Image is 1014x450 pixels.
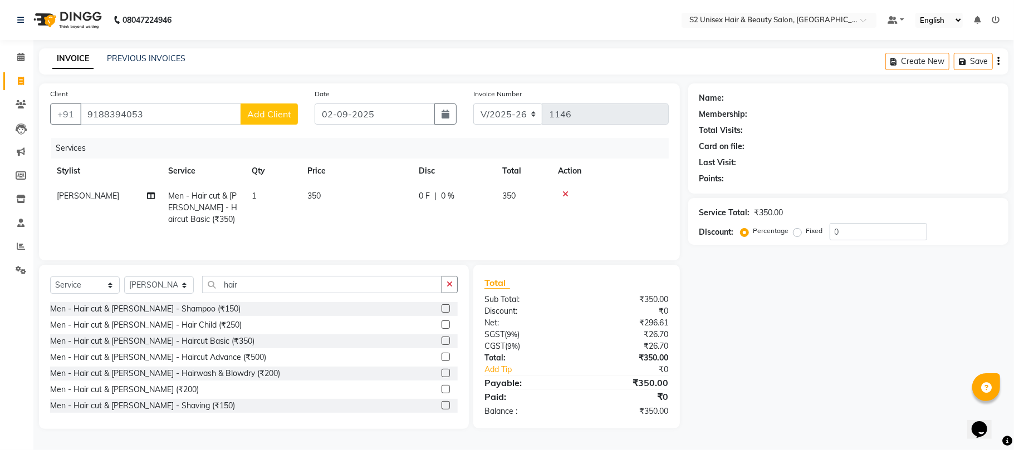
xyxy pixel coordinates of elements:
div: ₹0 [576,305,677,317]
label: Invoice Number [473,89,522,99]
div: ₹350.00 [576,376,677,389]
div: Service Total: [699,207,750,219]
label: Client [50,89,68,99]
label: Fixed [806,226,823,236]
span: 350 [307,191,321,201]
span: 9% [507,330,517,339]
span: [PERSON_NAME] [57,191,119,201]
div: ₹350.00 [576,352,677,364]
div: Total: [476,352,576,364]
input: Search by Name/Mobile/Email/Code [80,103,241,125]
iframe: chat widget [967,406,1003,439]
button: +91 [50,103,81,125]
input: Search or Scan [202,276,442,293]
span: SGST [484,329,504,339]
a: Add Tip [476,364,593,375]
b: 08047224946 [123,4,172,36]
th: Disc [412,159,496,184]
span: 0 F [419,190,430,202]
label: Date [315,89,330,99]
div: ₹350.00 [576,406,677,417]
div: Discount: [699,226,734,238]
div: Total Visits: [699,125,743,136]
div: Discount: [476,305,576,317]
div: Sub Total: [476,294,576,305]
div: ₹0 [593,364,677,375]
div: Men - Hair cut & [PERSON_NAME] - Haircut Advance (₹500) [50,352,266,363]
span: 9% [507,342,518,350]
th: Action [551,159,669,184]
div: Men - Hair cut & [PERSON_NAME] - Haircut Basic (₹350) [50,335,254,347]
div: Payable: [476,376,576,389]
div: Net: [476,317,576,329]
label: Percentage [753,226,789,236]
button: Create New [885,53,949,70]
a: PREVIOUS INVOICES [107,53,185,63]
div: ₹26.70 [576,340,677,352]
span: Add Client [247,108,291,120]
button: Save [954,53,993,70]
div: ( ) [476,329,576,340]
a: INVOICE [52,49,94,69]
div: Men - Hair cut & [PERSON_NAME] - Hairwash & Blowdry (₹200) [50,368,280,379]
div: Paid: [476,390,576,403]
div: Services [51,138,677,159]
div: ₹350.00 [755,207,783,219]
div: Men - Hair cut & [PERSON_NAME] - Hair Child (₹250) [50,319,242,331]
th: Qty [245,159,301,184]
span: Men - Hair cut & [PERSON_NAME] - Haircut Basic (₹350) [168,191,237,224]
img: logo [28,4,105,36]
th: Total [496,159,551,184]
span: 1 [252,191,256,201]
div: ₹0 [576,390,677,403]
div: ₹296.61 [576,317,677,329]
div: Men - Hair cut & [PERSON_NAME] - Shaving (₹150) [50,400,235,412]
div: ₹26.70 [576,329,677,340]
span: 350 [502,191,516,201]
th: Price [301,159,412,184]
div: ₹350.00 [576,294,677,305]
div: Last Visit: [699,157,737,169]
span: Total [484,277,510,289]
div: Card on file: [699,141,745,152]
div: Membership: [699,108,748,120]
div: Points: [699,173,724,185]
div: ( ) [476,340,576,352]
div: Name: [699,92,724,104]
span: CGST [484,341,505,351]
div: Balance : [476,406,576,417]
span: | [434,190,437,202]
th: Stylist [50,159,161,184]
span: 0 % [441,190,454,202]
div: Men - Hair cut & [PERSON_NAME] (₹200) [50,384,199,395]
th: Service [161,159,245,184]
button: Add Client [241,103,298,125]
div: Men - Hair cut & [PERSON_NAME] - Shampoo (₹150) [50,303,241,315]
